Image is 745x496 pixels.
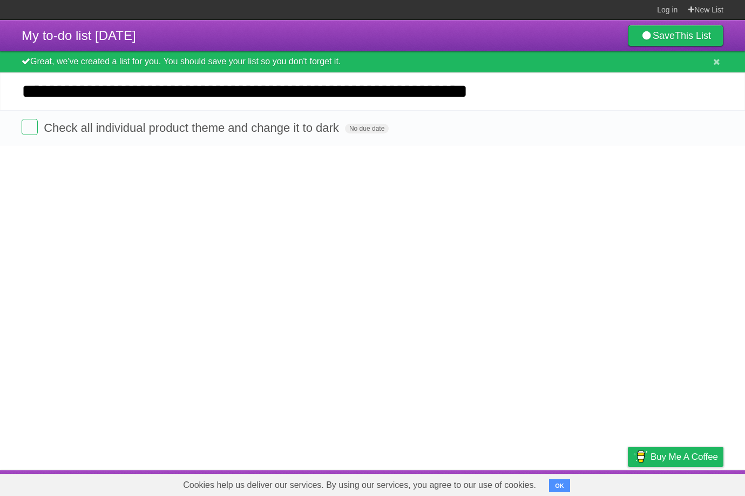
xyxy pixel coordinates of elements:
[520,473,564,493] a: Developers
[655,473,723,493] a: Suggest a feature
[44,121,342,135] span: Check all individual product theme and change it to dark
[614,473,642,493] a: Privacy
[549,479,570,492] button: OK
[577,473,601,493] a: Terms
[633,447,648,466] img: Buy me a coffee
[22,28,136,43] span: My to-do list [DATE]
[22,119,38,135] label: Done
[628,447,723,467] a: Buy me a coffee
[345,124,389,133] span: No due date
[628,25,723,46] a: SaveThis List
[484,473,507,493] a: About
[651,447,718,466] span: Buy me a coffee
[675,30,711,41] b: This List
[172,474,547,496] span: Cookies help us deliver our services. By using our services, you agree to our use of cookies.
